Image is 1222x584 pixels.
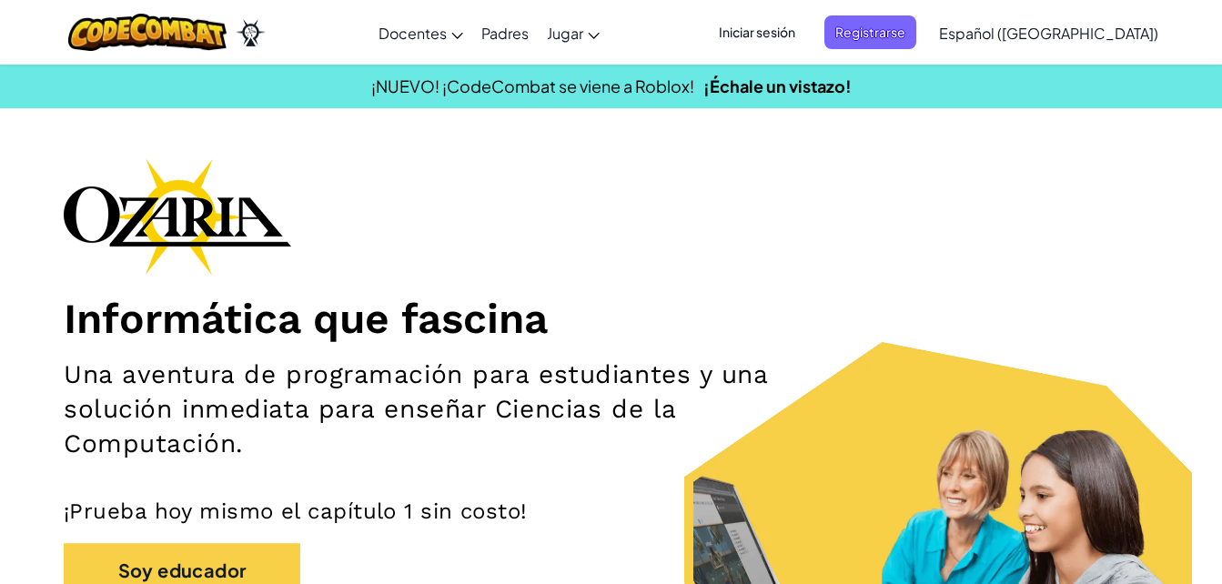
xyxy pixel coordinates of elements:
a: Español ([GEOGRAPHIC_DATA]) [930,8,1167,57]
span: Jugar [547,24,583,43]
a: Padres [472,8,538,57]
p: ¡Prueba hoy mismo el capítulo 1 sin costo! [64,498,1158,525]
img: Ozaria [236,19,265,46]
a: Docentes [369,8,472,57]
span: ¡NUEVO! ¡CodeCombat se viene a Roblox! [371,76,694,96]
img: CodeCombat logo [68,14,227,51]
img: Ozaria branding logo [64,158,291,275]
h2: Una aventura de programación para estudiantes y una solución inmediata para enseñar Ciencias de l... [64,357,797,461]
h1: Informática que fascina [64,293,1158,344]
button: Registrarse [824,15,916,49]
span: Docentes [379,24,447,43]
a: ¡Échale un vistazo! [703,76,852,96]
button: Iniciar sesión [708,15,806,49]
a: Jugar [538,8,609,57]
span: Español ([GEOGRAPHIC_DATA]) [939,24,1158,43]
